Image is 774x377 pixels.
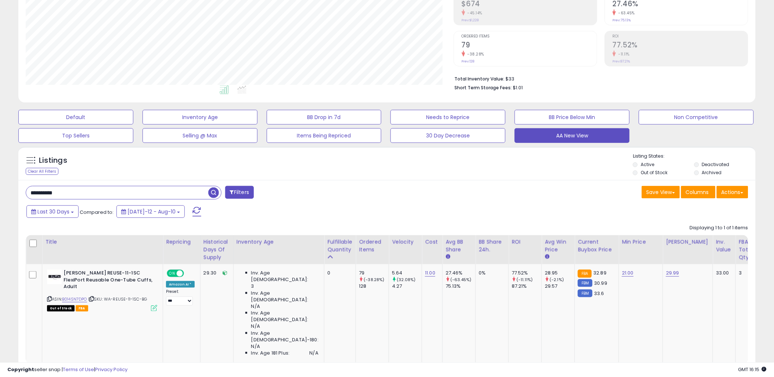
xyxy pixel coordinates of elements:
a: 29.99 [666,269,679,277]
div: Cost [425,238,439,246]
a: Privacy Policy [95,366,127,373]
div: ROI [512,238,539,246]
a: 21.00 [622,269,634,277]
div: seller snap | | [7,366,127,373]
button: Non Competitive [639,110,754,125]
small: -11.11% [616,51,630,57]
span: Last 30 Days [37,208,69,215]
span: Columns [686,188,709,196]
div: Repricing [166,238,197,246]
label: Deactivated [702,161,730,168]
a: Terms of Use [63,366,94,373]
label: Out of Stock [641,169,667,176]
div: 33.00 [716,270,730,276]
span: $1.01 [513,84,523,91]
div: 27.46% [446,270,475,276]
span: All listings that are currently out of stock and unavailable for purchase on Amazon [47,305,75,312]
button: Inventory Age [143,110,258,125]
span: N/A [251,323,260,330]
div: Clear All Filters [26,168,58,175]
div: Min Price [622,238,660,246]
span: Inv. Age [DEMOGRAPHIC_DATA]: [251,290,318,303]
small: Avg BB Share. [446,254,450,260]
div: 28.95 [545,270,575,276]
span: 2025-09-10 16:15 GMT [738,366,767,373]
span: 30.99 [594,280,608,287]
button: AA New View [515,128,630,143]
div: [PERSON_NAME] [666,238,710,246]
div: 29.30 [204,270,228,276]
span: ON [168,270,177,277]
span: Compared to: [80,209,114,216]
b: Total Inventory Value: [455,76,505,82]
li: $33 [455,74,743,83]
small: Prev: $1,228 [462,18,479,22]
small: FBM [578,279,592,287]
button: Actions [717,186,748,198]
div: Preset: [166,289,195,306]
span: FBA [76,305,88,312]
span: N/A [251,303,260,310]
p: Listing States: [633,153,756,160]
div: 4.27 [392,283,422,290]
div: 29.57 [545,283,575,290]
button: Selling @ Max [143,128,258,143]
h5: Listings [39,155,67,166]
span: | SKU: WA-REUSE-11-1SC-BG [88,296,147,302]
span: Inv. Age [DEMOGRAPHIC_DATA]: [251,310,318,323]
span: Ordered Items [462,35,597,39]
div: Current Buybox Price [578,238,616,254]
div: 79 [359,270,389,276]
span: Inv. Age 181 Plus: [251,350,290,356]
small: Prev: 87.21% [613,59,630,64]
button: 30 Day Decrease [390,128,505,143]
label: Archived [702,169,722,176]
div: 77.52% [512,270,541,276]
h2: 79 [462,41,597,51]
a: B014SN7DPO [62,296,87,302]
div: Title [45,238,160,246]
div: 75.13% [446,283,475,290]
div: ASIN: [47,270,157,310]
button: Last 30 Days [26,205,79,218]
small: (-11.11%) [516,277,533,283]
span: Inv. Age [DEMOGRAPHIC_DATA]-180: [251,330,318,343]
div: 87.21% [512,283,541,290]
div: Fulfillable Quantity [327,238,353,254]
div: Historical Days Of Supply [204,238,230,261]
span: 3 [251,283,254,290]
div: 0% [479,270,503,276]
button: Save View [642,186,680,198]
div: Amazon AI * [166,281,195,288]
div: Displaying 1 to 1 of 1 items [690,225,748,231]
small: Prev: 128 [462,59,475,64]
small: -38.28% [465,51,485,57]
small: FBM [578,290,592,297]
small: Prev: 75.13% [613,18,631,22]
a: 11.00 [425,269,435,277]
span: 33.6 [594,290,605,297]
div: FBA Total Qty [739,238,753,261]
div: Inventory Age [237,238,321,246]
span: N/A [251,343,260,350]
button: Items Being Repriced [267,128,382,143]
small: -45.14% [465,10,483,16]
button: Needs to Reprice [390,110,505,125]
div: 128 [359,283,389,290]
span: [DATE]-12 - Aug-10 [127,208,176,215]
div: Velocity [392,238,419,246]
div: BB Share 24h. [479,238,505,254]
button: Filters [225,186,254,199]
span: OFF [183,270,195,277]
small: FBA [578,270,591,278]
strong: Copyright [7,366,34,373]
span: ROI [613,35,748,39]
small: -63.45% [616,10,635,16]
label: Active [641,161,654,168]
div: 0 [327,270,350,276]
button: Default [18,110,133,125]
button: [DATE]-12 - Aug-10 [116,205,185,218]
div: Avg Win Price [545,238,572,254]
small: (-63.45%) [450,277,471,283]
div: 3 [739,270,750,276]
